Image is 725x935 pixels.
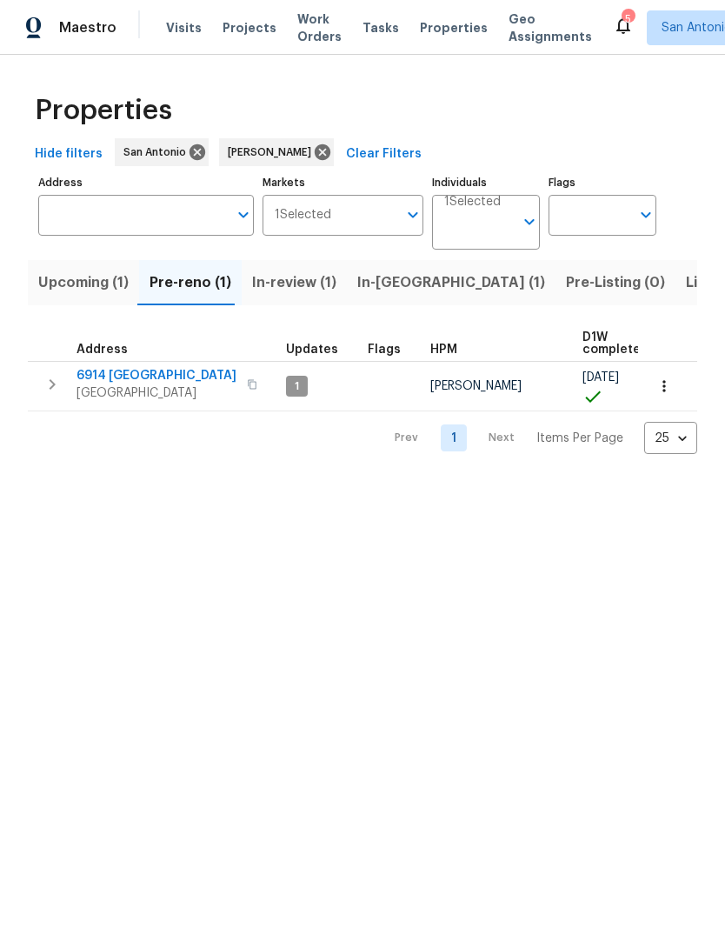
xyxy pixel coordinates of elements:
div: San Antonio [115,138,209,166]
span: HPM [430,344,457,356]
span: San Antonio [123,144,193,161]
span: Tasks [362,22,399,34]
label: Individuals [432,177,540,188]
span: [PERSON_NAME] [430,380,522,392]
span: [PERSON_NAME] [228,144,318,161]
div: 25 [644,416,697,461]
span: Address [76,344,128,356]
span: Maestro [59,19,116,37]
span: Upcoming (1) [38,270,129,295]
span: Pre-Listing (0) [566,270,665,295]
button: Open [231,203,256,227]
span: Clear Filters [346,144,422,165]
label: Flags [549,177,656,188]
p: Items Per Page [536,430,623,447]
button: Clear Filters [339,138,429,170]
nav: Pagination Navigation [378,422,697,454]
button: Open [634,203,658,227]
span: Properties [35,102,172,119]
span: 6914 [GEOGRAPHIC_DATA] [76,367,236,384]
button: Open [401,203,425,227]
span: Flags [368,344,401,356]
span: In-review (1) [252,270,336,295]
span: 1 Selected [275,208,331,223]
a: Goto page 1 [441,424,467,451]
label: Markets [263,177,424,188]
span: 1 [288,379,306,394]
span: D1W complete [582,331,641,356]
button: Open [517,210,542,234]
span: Geo Assignments [509,10,592,45]
label: Address [38,177,254,188]
div: [PERSON_NAME] [219,138,334,166]
span: Work Orders [297,10,342,45]
span: Pre-reno (1) [150,270,231,295]
span: Updates [286,344,338,356]
span: Hide filters [35,144,103,165]
span: [GEOGRAPHIC_DATA] [76,384,236,402]
button: Hide filters [28,138,110,170]
span: 1 Selected [444,195,501,210]
span: [DATE] [582,371,619,384]
div: 5 [622,10,634,28]
span: Projects [223,19,276,37]
span: Properties [420,19,488,37]
span: In-[GEOGRAPHIC_DATA] (1) [357,270,545,295]
span: Visits [166,19,202,37]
